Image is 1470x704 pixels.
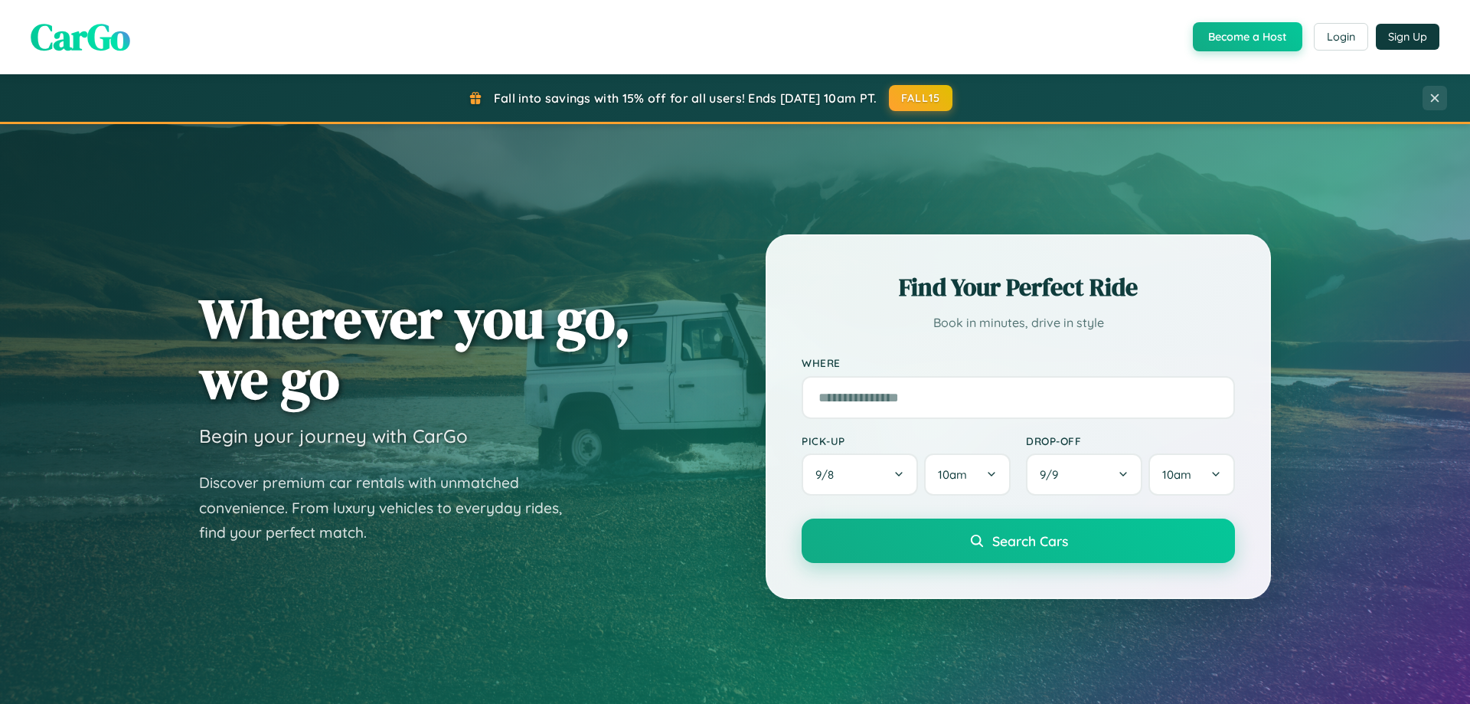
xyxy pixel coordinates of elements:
[938,467,967,482] span: 10am
[1193,22,1302,51] button: Become a Host
[1040,467,1066,482] span: 9 / 9
[815,467,841,482] span: 9 / 8
[802,519,1235,563] button: Search Cars
[802,454,918,496] button: 9/8
[1148,454,1235,496] button: 10am
[802,434,1011,447] label: Pick-up
[1376,24,1439,50] button: Sign Up
[1026,454,1142,496] button: 9/9
[802,357,1235,370] label: Where
[802,312,1235,334] p: Book in minutes, drive in style
[924,454,1011,496] button: 10am
[199,288,631,409] h1: Wherever you go, we go
[1314,23,1368,51] button: Login
[199,470,582,545] p: Discover premium car rentals with unmatched convenience. From luxury vehicles to everyday rides, ...
[1162,467,1191,482] span: 10am
[199,424,468,447] h3: Begin your journey with CarGo
[992,532,1068,549] span: Search Cars
[889,85,953,111] button: FALL15
[31,11,130,62] span: CarGo
[802,270,1235,304] h2: Find Your Perfect Ride
[494,90,877,106] span: Fall into savings with 15% off for all users! Ends [DATE] 10am PT.
[1026,434,1235,447] label: Drop-off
